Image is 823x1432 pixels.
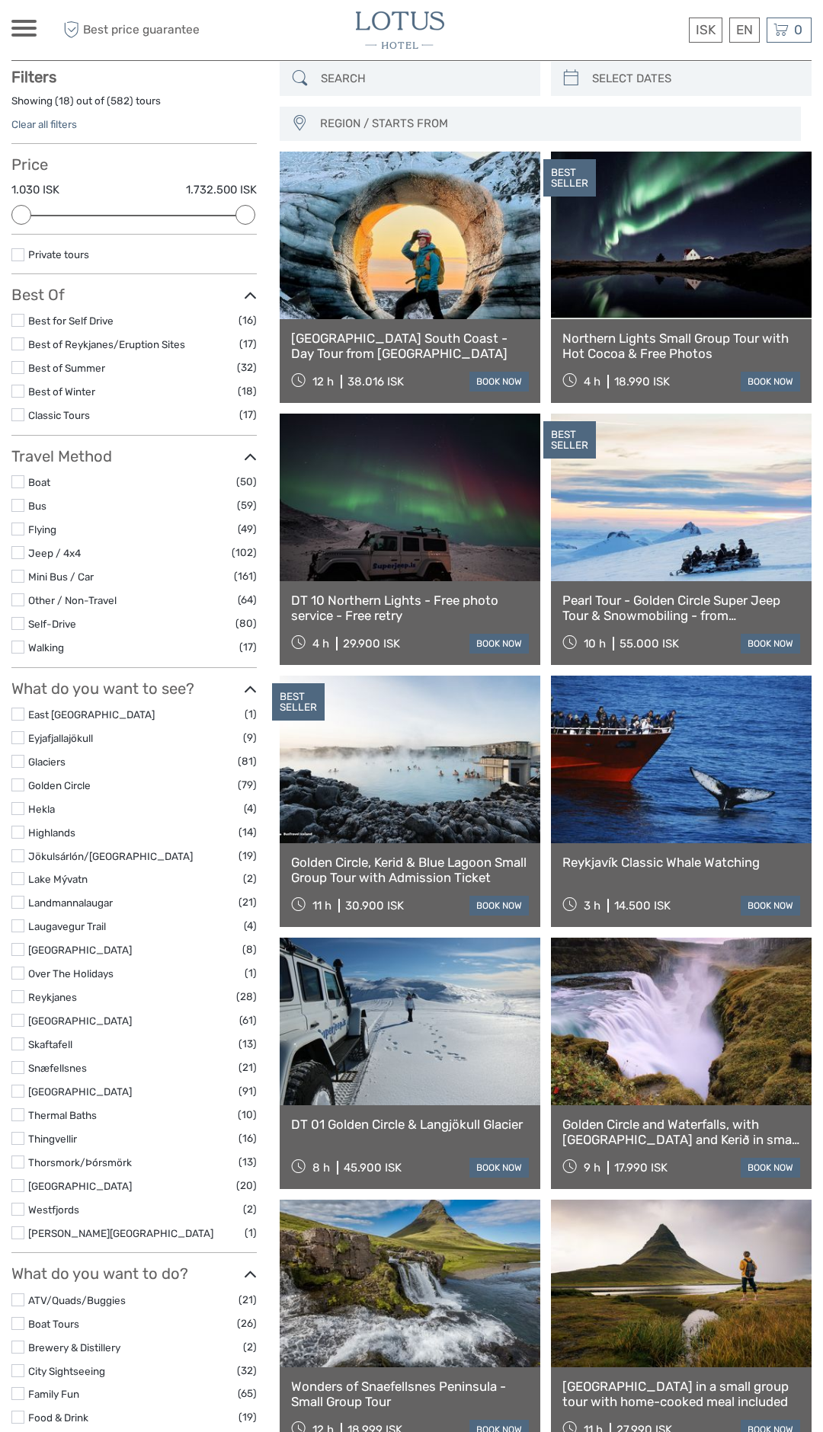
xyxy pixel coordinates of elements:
[28,756,66,768] a: Glaciers
[245,1224,257,1242] span: (1)
[28,523,56,535] a: Flying
[239,1035,257,1053] span: (13)
[312,637,329,650] span: 4 h
[469,372,529,392] a: book now
[614,375,670,388] div: 18.990 ISK
[11,118,77,130] a: Clear all filters
[110,94,130,108] label: 582
[11,447,257,465] h3: Travel Method
[291,855,529,886] a: Golden Circle, Kerid & Blue Lagoon Small Group Tour with Admission Ticket
[11,286,257,304] h3: Best Of
[238,520,257,538] span: (49)
[28,1015,132,1027] a: [GEOGRAPHIC_DATA]
[28,1365,105,1377] a: City Sightseeing
[315,66,533,92] input: SEARCH
[614,1161,668,1175] div: 17.990 ISK
[28,944,132,956] a: [GEOGRAPHIC_DATA]
[291,331,529,362] a: [GEOGRAPHIC_DATA] South Coast - Day Tour from [GEOGRAPHIC_DATA]
[345,899,404,913] div: 30.900 ISK
[28,1133,77,1145] a: Thingvellir
[243,1200,257,1218] span: (2)
[239,823,257,841] span: (14)
[236,1177,257,1194] span: (20)
[356,11,444,49] img: 3065-b7107863-13b3-4aeb-8608-4df0d373a5c0_logo_small.jpg
[272,683,325,721] div: BEST SELLER
[562,855,800,870] a: Reykjavík Classic Whale Watching
[234,567,257,585] span: (161)
[11,182,59,198] label: 1.030 ISK
[244,917,257,935] span: (4)
[232,544,257,561] span: (102)
[236,988,257,1005] span: (28)
[620,637,679,650] div: 55.000 ISK
[235,615,257,632] span: (80)
[313,111,793,136] button: REGION / STARTS FROM
[586,66,804,92] input: SELECT DATES
[239,847,257,865] span: (19)
[239,1082,257,1100] span: (91)
[741,634,800,654] a: book now
[28,732,93,744] a: Eyjafjallajökull
[741,372,800,392] a: book now
[243,1338,257,1356] span: (2)
[28,920,106,932] a: Laugavegur Trail
[238,1106,257,1124] span: (10)
[28,476,50,488] a: Boat
[238,753,257,770] span: (81)
[28,248,89,261] a: Private tours
[28,1388,79,1400] a: Family Fun
[562,1117,800,1148] a: Golden Circle and Waterfalls, with [GEOGRAPHIC_DATA] and Kerið in small group
[28,1180,132,1192] a: [GEOGRAPHIC_DATA]
[11,155,257,174] h3: Price
[543,421,596,459] div: BEST SELLER
[237,1362,257,1379] span: (32)
[238,776,257,794] span: (79)
[562,1379,800,1410] a: [GEOGRAPHIC_DATA] in a small group tour with home-cooked meal included
[28,1203,79,1216] a: Westfjords
[243,870,257,887] span: (2)
[244,800,257,817] span: (4)
[238,382,257,400] span: (18)
[238,591,257,609] span: (64)
[584,637,606,650] span: 10 h
[28,315,114,327] a: Best for Self Drive
[312,1161,330,1175] span: 8 h
[469,1158,529,1178] a: book now
[28,362,105,374] a: Best of Summer
[792,22,805,37] span: 0
[28,1411,88,1424] a: Food & Drink
[343,637,400,650] div: 29.900 ISK
[28,594,117,606] a: Other / Non-Travel
[28,1038,72,1050] a: Skaftafell
[28,571,94,583] a: Mini Bus / Car
[239,638,257,656] span: (17)
[584,899,600,913] span: 3 h
[59,94,70,108] label: 18
[562,593,800,624] a: Pearl Tour - Golden Circle Super Jeep Tour & Snowmobiling - from [GEOGRAPHIC_DATA]
[239,1408,257,1426] span: (19)
[469,634,529,654] a: book now
[28,641,64,654] a: Walking
[239,1130,257,1147] span: (16)
[245,705,257,723] span: (1)
[584,375,600,388] span: 4 h
[239,312,257,329] span: (16)
[11,68,56,86] strong: Filters
[469,896,529,916] a: book now
[28,385,95,398] a: Best of Winter
[28,1156,132,1168] a: Thorsmork/Þórsmörk
[28,338,185,350] a: Best of Reykjanes/Eruption Sites
[28,547,81,559] a: Jeep / 4x4
[729,18,760,43] div: EN
[239,335,257,353] span: (17)
[28,1085,132,1098] a: [GEOGRAPHIC_DATA]
[696,22,716,37] span: ISK
[614,899,671,913] div: 14.500 ISK
[11,679,257,698] h3: What do you want to see?
[741,896,800,916] a: book now
[28,1341,120,1354] a: Brewery & Distillery
[239,1059,257,1076] span: (21)
[242,941,257,958] span: (8)
[186,182,257,198] label: 1.732.500 ISK
[28,826,75,839] a: Highlands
